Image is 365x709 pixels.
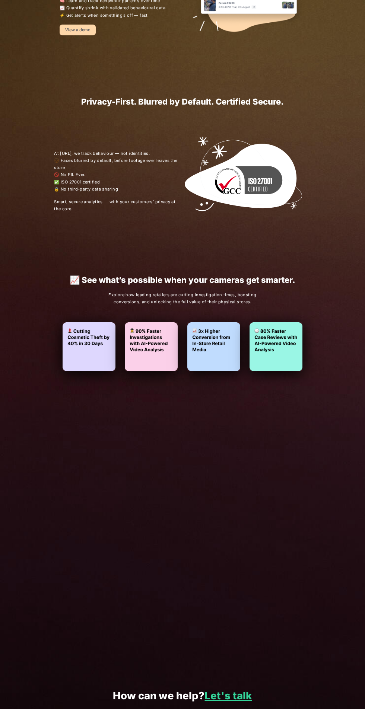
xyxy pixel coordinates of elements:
[54,97,311,106] h1: Privacy-First. Blurred by Default. Certified Secure.
[14,690,352,702] p: How can we help?
[60,25,96,35] a: View a demo
[125,322,178,371] img: Faster investigations
[250,322,302,371] img: Fast AI fuelled case reviews
[104,291,261,306] p: Explore how leading retailers are cutting investigation times, boosting conversions, and unlockin...
[54,198,182,213] span: Smart, secure analytics — with your customers’ privacy at the core.
[187,322,240,371] img: Higher conversions
[60,275,305,285] p: 📈 See what’s possible when your cameras get smarter.
[205,689,252,702] a: Let's talk
[63,322,115,371] img: Cosmetic theft
[54,150,182,193] span: At [URL], we track behaviour — not identities. 🫥 Faces blurred by default, before footage ever le...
